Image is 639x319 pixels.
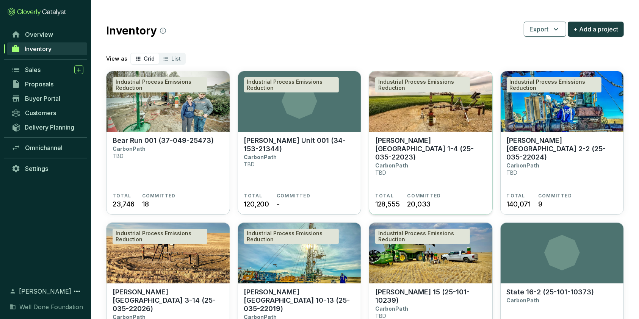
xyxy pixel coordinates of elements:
[106,223,230,283] img: Palmer Bow Island 3-14 (25-035-22026)
[113,136,214,145] p: Bear Run 001 (37-049-25473)
[244,288,355,313] p: [PERSON_NAME][GEOGRAPHIC_DATA] 10-13 (25-035-22019)
[507,288,594,296] p: State 16-2 (25-101-10373)
[529,25,548,34] span: Export
[106,55,127,63] p: View as
[113,145,146,152] p: CarbonPath
[244,199,269,209] span: 120,200
[277,193,310,199] span: COMMITTED
[8,141,87,154] a: Omnichannel
[142,199,149,209] span: 18
[369,223,492,283] img: A. Lorenzen 15 (25-101-10239)
[375,305,408,312] p: CarbonPath
[375,199,400,209] span: 128,555
[25,31,53,38] span: Overview
[568,22,624,37] button: + Add a project
[25,109,56,117] span: Customers
[8,28,87,41] a: Overview
[501,71,624,132] img: Palmer Bow Island 2-2 (25-035-22024)
[113,288,224,313] p: [PERSON_NAME][GEOGRAPHIC_DATA] 3-14 (25-035-22026)
[19,302,83,311] span: Well Done Foundation
[369,71,493,215] a: Palmer Bow Island 1-4 (25-035-22023)Industrial Process Emissions Reduction[PERSON_NAME][GEOGRAPHI...
[244,193,263,199] span: TOTAL
[113,153,124,159] p: TBD
[8,92,87,105] a: Buyer Portal
[244,229,339,244] div: Industrial Process Emissions Reduction
[507,169,518,176] p: TBD
[238,71,362,215] a: Industrial Process Emissions Reduction[PERSON_NAME] Unit 001 (34-153-21344)CarbonPathTBDTOTAL120,...
[19,287,71,296] span: [PERSON_NAME]
[106,71,230,215] a: Bear Run 001 (37-049-25473)Industrial Process Emissions ReductionBear Run 001 (37-049-25473)Carbo...
[538,199,542,209] span: 9
[500,71,624,215] a: Palmer Bow Island 2-2 (25-035-22024)Industrial Process Emissions Reduction[PERSON_NAME][GEOGRAPHI...
[244,154,277,160] p: CarbonPath
[375,288,486,305] p: [PERSON_NAME] 15 (25-101-10239)
[144,55,155,62] span: Grid
[573,25,618,34] span: + Add a project
[7,42,87,55] a: Inventory
[375,229,470,244] div: Industrial Process Emissions Reduction
[507,162,540,169] p: CarbonPath
[25,124,74,131] span: Delivery Planning
[407,199,431,209] span: 20,033
[8,106,87,119] a: Customers
[375,193,394,199] span: TOTAL
[171,55,181,62] span: List
[113,77,207,92] div: Industrial Process Emissions Reduction
[538,193,572,199] span: COMMITTED
[25,165,48,172] span: Settings
[507,199,531,209] span: 140,071
[507,77,601,92] div: Industrial Process Emissions Reduction
[375,313,386,319] p: TBD
[8,162,87,175] a: Settings
[375,169,386,176] p: TBD
[507,297,540,303] p: CarbonPath
[106,23,166,39] h2: Inventory
[106,71,230,132] img: Bear Run 001 (37-049-25473)
[375,162,408,169] p: CarbonPath
[25,45,52,53] span: Inventory
[113,199,135,209] span: 23,746
[244,161,255,167] p: TBD
[8,78,87,91] a: Proposals
[407,193,441,199] span: COMMITTED
[507,193,525,199] span: TOTAL
[25,95,60,102] span: Buyer Portal
[375,77,470,92] div: Industrial Process Emissions Reduction
[369,71,492,132] img: Palmer Bow Island 1-4 (25-035-22023)
[244,77,339,92] div: Industrial Process Emissions Reduction
[244,136,355,153] p: [PERSON_NAME] Unit 001 (34-153-21344)
[130,53,186,65] div: segmented control
[113,193,131,199] span: TOTAL
[375,136,486,161] p: [PERSON_NAME][GEOGRAPHIC_DATA] 1-4 (25-035-22023)
[277,199,280,209] span: -
[25,66,41,73] span: Sales
[25,144,63,152] span: Omnichannel
[113,229,207,244] div: Industrial Process Emissions Reduction
[507,136,618,161] p: [PERSON_NAME][GEOGRAPHIC_DATA] 2-2 (25-035-22024)
[524,22,566,37] button: Export
[25,80,53,88] span: Proposals
[142,193,176,199] span: COMMITTED
[8,121,87,133] a: Delivery Planning
[238,223,361,283] img: Palmer Bow Island 10-13 (25-035-22019)
[8,63,87,76] a: Sales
